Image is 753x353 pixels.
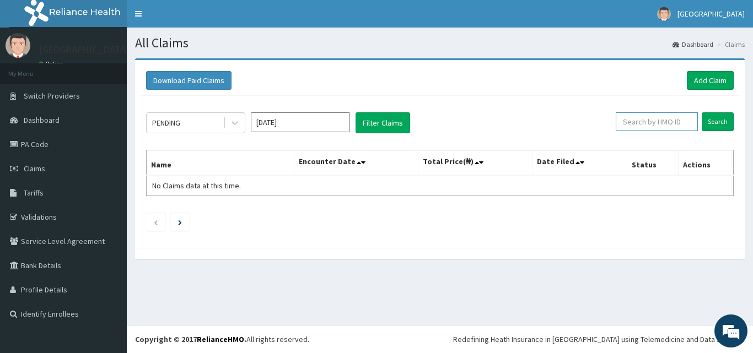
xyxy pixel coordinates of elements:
a: Next page [178,217,182,227]
th: Total Price(₦) [418,150,533,176]
input: Search by HMO ID [616,112,698,131]
th: Date Filed [533,150,627,176]
a: Previous page [153,217,158,227]
button: Download Paid Claims [146,71,232,90]
a: RelianceHMO [197,334,244,344]
button: Filter Claims [356,112,410,133]
li: Claims [714,40,745,49]
span: Claims [24,164,45,173]
th: Status [627,150,679,176]
span: Tariffs [24,188,44,198]
span: Switch Providers [24,91,80,101]
span: [GEOGRAPHIC_DATA] [677,9,745,19]
a: Online [39,60,65,68]
span: Dashboard [24,115,60,125]
strong: Copyright © 2017 . [135,334,246,344]
span: No Claims data at this time. [152,181,241,191]
div: Redefining Heath Insurance in [GEOGRAPHIC_DATA] using Telemedicine and Data Science! [453,334,745,345]
img: User Image [6,33,30,58]
input: Select Month and Year [251,112,350,132]
a: Add Claim [687,71,734,90]
p: [GEOGRAPHIC_DATA] [39,45,130,55]
h1: All Claims [135,36,745,50]
a: Dashboard [673,40,713,49]
th: Actions [678,150,733,176]
th: Encounter Date [294,150,418,176]
th: Name [147,150,294,176]
img: User Image [657,7,671,21]
div: PENDING [152,117,180,128]
input: Search [702,112,734,131]
footer: All rights reserved. [127,325,753,353]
